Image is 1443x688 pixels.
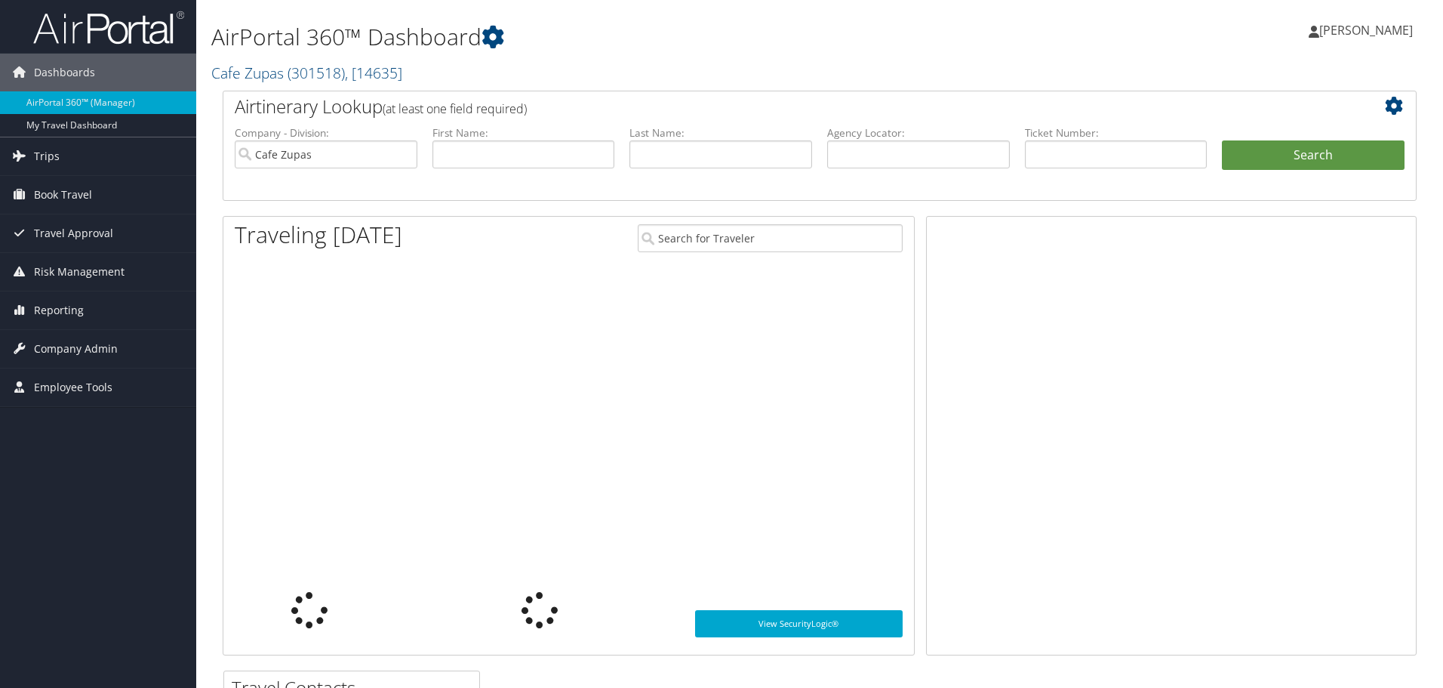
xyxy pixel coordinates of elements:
[235,219,402,251] h1: Traveling [DATE]
[34,214,113,252] span: Travel Approval
[33,10,184,45] img: airportal-logo.png
[695,610,903,637] a: View SecurityLogic®
[383,100,527,117] span: (at least one field required)
[34,176,92,214] span: Book Travel
[827,125,1010,140] label: Agency Locator:
[211,21,1023,53] h1: AirPortal 360™ Dashboard
[34,292,84,329] span: Reporting
[34,330,118,368] span: Company Admin
[211,63,402,83] a: Cafe Zupas
[34,369,112,406] span: Employee Tools
[34,54,95,91] span: Dashboards
[629,125,812,140] label: Last Name:
[1222,140,1405,171] button: Search
[345,63,402,83] span: , [ 14635 ]
[432,125,615,140] label: First Name:
[1309,8,1428,53] a: [PERSON_NAME]
[34,253,125,291] span: Risk Management
[235,94,1305,119] h2: Airtinerary Lookup
[235,125,417,140] label: Company - Division:
[1319,22,1413,39] span: [PERSON_NAME]
[34,137,60,175] span: Trips
[288,63,345,83] span: ( 301518 )
[638,224,903,252] input: Search for Traveler
[1025,125,1208,140] label: Ticket Number:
